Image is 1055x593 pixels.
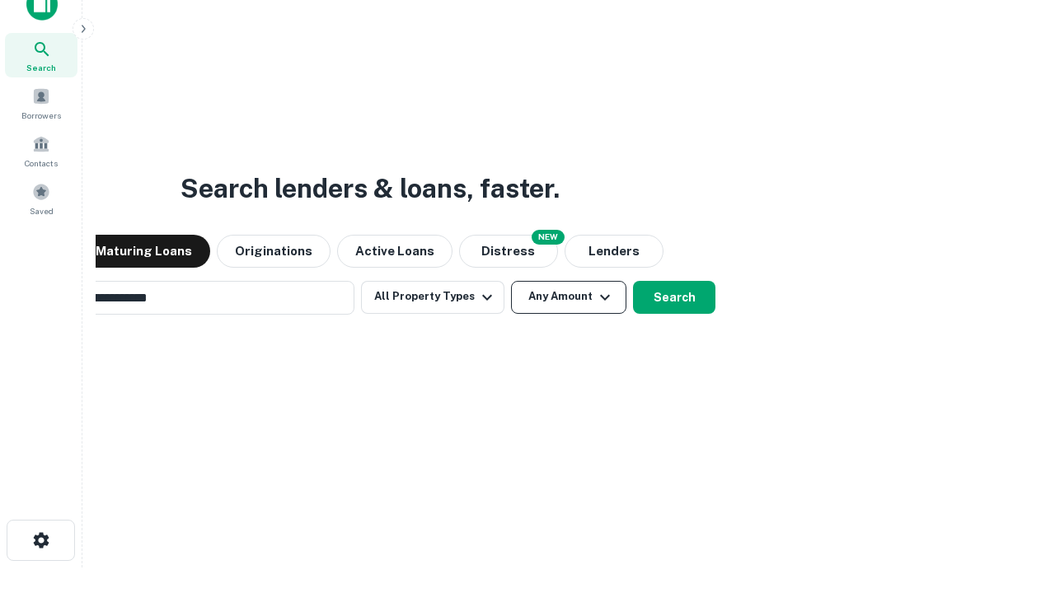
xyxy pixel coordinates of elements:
[5,33,77,77] a: Search
[633,281,715,314] button: Search
[532,230,565,245] div: NEW
[77,235,210,268] button: Maturing Loans
[5,176,77,221] a: Saved
[973,461,1055,540] iframe: Chat Widget
[25,156,58,170] span: Contacts
[5,128,77,173] a: Contacts
[5,81,77,125] a: Borrowers
[565,235,663,268] button: Lenders
[21,109,61,122] span: Borrowers
[361,281,504,314] button: All Property Types
[337,235,452,268] button: Active Loans
[30,204,54,217] span: Saved
[217,235,331,268] button: Originations
[181,169,560,208] h3: Search lenders & loans, faster.
[511,281,626,314] button: Any Amount
[459,235,558,268] button: Search distressed loans with lien and other non-mortgage details.
[26,61,56,74] span: Search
